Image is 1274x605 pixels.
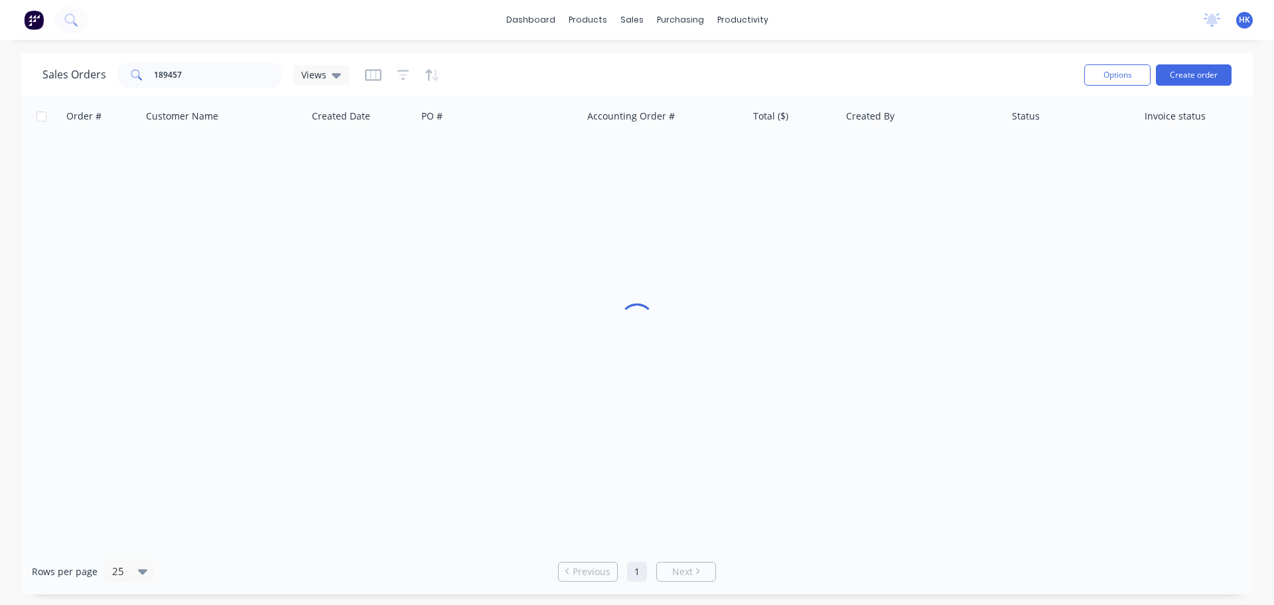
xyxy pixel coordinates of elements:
[614,10,650,30] div: sales
[562,10,614,30] div: products
[559,565,617,578] a: Previous page
[24,10,44,30] img: Factory
[1084,64,1151,86] button: Options
[573,565,610,578] span: Previous
[1145,110,1206,123] div: Invoice status
[66,110,102,123] div: Order #
[657,565,715,578] a: Next page
[753,110,788,123] div: Total ($)
[587,110,675,123] div: Accounting Order #
[32,565,98,578] span: Rows per page
[650,10,711,30] div: purchasing
[672,565,693,578] span: Next
[312,110,370,123] div: Created Date
[846,110,894,123] div: Created By
[301,68,326,82] span: Views
[42,68,106,81] h1: Sales Orders
[711,10,775,30] div: productivity
[1239,14,1250,26] span: HK
[500,10,562,30] a: dashboard
[627,562,647,582] a: Page 1 is your current page
[1012,110,1040,123] div: Status
[553,562,721,582] ul: Pagination
[1156,64,1232,86] button: Create order
[146,110,218,123] div: Customer Name
[421,110,443,123] div: PO #
[154,62,283,88] input: Search...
